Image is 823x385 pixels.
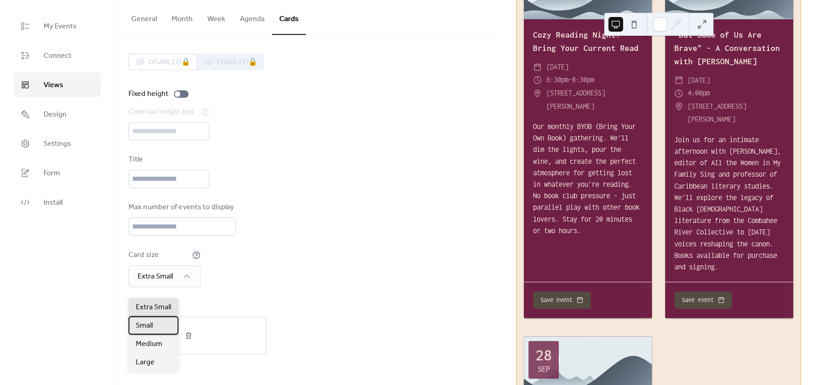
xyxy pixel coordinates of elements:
span: Extra Small [136,302,171,313]
div: Sep [538,365,550,373]
a: Install [14,190,100,215]
a: Design [14,102,100,127]
a: My Events [14,14,100,39]
a: Form [14,161,100,185]
span: [DATE] [546,61,568,74]
span: Connect [44,50,72,61]
a: Connect [14,43,100,68]
span: Install [44,197,62,208]
span: Medium [136,339,162,350]
span: 8:30pm [572,73,594,87]
div: "But Some of Us Are Brave" - A Conversation with [PERSON_NAME] [665,28,793,68]
div: Card size [128,250,190,261]
span: [STREET_ADDRESS][PERSON_NAME] [688,100,784,126]
span: Small [136,320,153,331]
span: Form [44,168,60,179]
span: Views [44,80,63,91]
div: Fixed height [128,89,168,100]
a: Settings [14,131,100,156]
div: ​ [674,74,683,87]
button: Save event [674,291,732,309]
div: Default Image [128,301,264,312]
div: ​ [533,61,542,74]
span: Extra Small [138,269,173,284]
span: - [568,73,572,87]
span: Settings [44,139,71,150]
span: [DATE] [688,74,710,87]
div: Title [128,154,207,165]
span: 6:30pm [546,73,568,87]
span: Large [136,357,155,368]
div: 28 [535,346,552,363]
a: Views [14,73,100,97]
span: 4:00pm [688,87,710,100]
button: Save event [533,291,591,309]
div: Max number of events to display [128,202,234,213]
span: [STREET_ADDRESS][PERSON_NAME] [546,87,643,113]
span: Design [44,109,67,120]
span: My Events [44,21,77,32]
div: ​ [533,73,542,87]
div: Our monthly BYOB (Bring Your Own Book) gathering. We'll dim the lights, pour the wine, and create... [524,121,652,236]
div: Join us for an intimate afternoon with [PERSON_NAME], editor of All the Women in My Family Sing a... [665,134,793,273]
div: ​ [674,100,683,113]
div: ​ [533,87,542,100]
div: Cozy Reading Night: Bring Your Current Read [524,28,652,55]
div: ​ [674,87,683,100]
